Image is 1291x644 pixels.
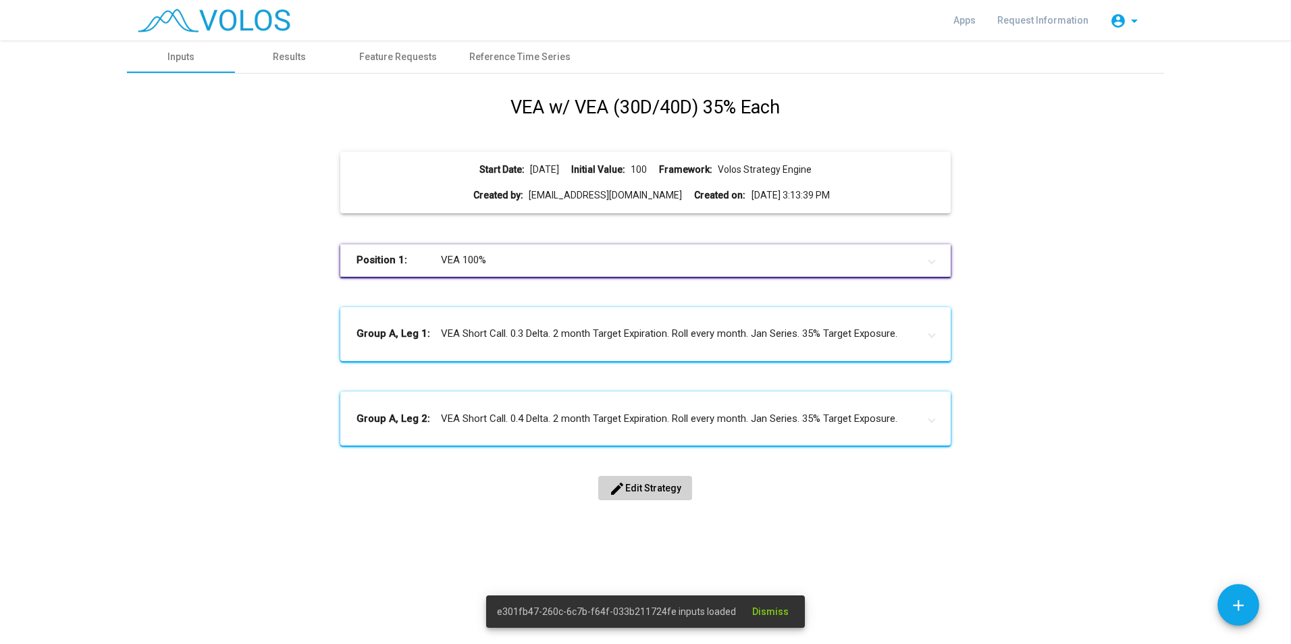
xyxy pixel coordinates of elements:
span: Apps [953,15,976,26]
button: Edit Strategy [598,476,692,500]
b: Created on: [694,188,745,203]
div: Reference Time Series [469,50,571,64]
div: [DATE] 100 Volos Strategy Engine [351,163,939,177]
b: Position 1: [357,252,441,268]
mat-panel-title: VEA Short Call. 0.4 Delta. 2 month Target Expiration. Roll every month. Jan Series. 35% Target Ex... [357,411,918,427]
div: Feature Requests [359,50,437,64]
b: Group A, Leg 1: [357,326,441,342]
mat-icon: edit [609,481,625,497]
b: Initial Value: [571,163,625,177]
span: Dismiss [752,606,789,617]
h1: VEA w/ VEA (30D/40D) 35% Each [510,94,780,122]
div: Results [273,50,306,64]
span: Edit Strategy [609,483,681,493]
b: Group A, Leg 2: [357,411,441,427]
span: e301fb47-260c-6c7b-f64f-033b211724fe inputs loaded [497,605,736,618]
mat-panel-title: VEA Short Call. 0.3 Delta. 2 month Target Expiration. Roll every month. Jan Series. 35% Target Ex... [357,326,918,342]
button: Add icon [1217,584,1259,626]
mat-expansion-panel-header: Position 1:VEA 100% [340,244,950,277]
mat-expansion-panel-header: Group A, Leg 2:VEA Short Call. 0.4 Delta. 2 month Target Expiration. Roll every month. Jan Series... [340,392,950,446]
a: Request Information [986,8,1099,32]
b: Created by: [473,188,523,203]
mat-panel-title: VEA 100% [357,252,918,268]
mat-expansion-panel-header: Group A, Leg 1:VEA Short Call. 0.3 Delta. 2 month Target Expiration. Roll every month. Jan Series... [340,307,950,361]
mat-icon: arrow_drop_down [1126,13,1142,29]
b: Start Date: [479,163,525,177]
div: [EMAIL_ADDRESS][DOMAIN_NAME] [DATE] 3:13:39 PM [351,188,939,203]
b: Framework: [659,163,712,177]
a: Apps [943,8,986,32]
div: Inputs [167,50,194,64]
span: Request Information [997,15,1088,26]
button: Dismiss [741,599,799,624]
mat-icon: add [1230,597,1247,614]
mat-icon: account_circle [1110,13,1126,29]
